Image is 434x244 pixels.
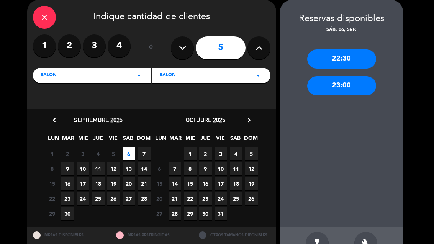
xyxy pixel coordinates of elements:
[77,162,89,175] span: 10
[160,72,176,79] span: Salon
[77,147,89,160] span: 3
[33,6,270,29] div: Indique cantidad de clientes
[110,227,193,243] div: MESAS RESTRINGIDAS
[83,34,106,57] label: 3
[33,34,56,57] label: 1
[92,134,105,146] span: JUE
[154,134,167,146] span: LUN
[307,49,376,69] div: 22:30
[77,177,89,190] span: 17
[215,147,227,160] span: 3
[193,227,276,243] div: OTROS TAMAÑOS DIPONIBLES
[41,72,57,79] span: SALON
[254,71,263,80] i: arrow_drop_down
[245,177,258,190] span: 19
[108,34,131,57] label: 4
[77,134,90,146] span: MIE
[245,192,258,205] span: 26
[46,207,59,220] span: 29
[61,207,74,220] span: 30
[199,207,212,220] span: 30
[61,192,74,205] span: 23
[92,177,105,190] span: 18
[92,192,105,205] span: 25
[74,116,123,124] span: septiembre 2025
[138,34,163,61] div: ó
[61,162,74,175] span: 9
[215,192,227,205] span: 24
[230,162,242,175] span: 11
[199,177,212,190] span: 16
[122,134,134,146] span: SAB
[184,134,197,146] span: MIE
[169,207,181,220] span: 28
[186,116,225,124] span: octubre 2025
[50,116,58,124] i: chevron_left
[62,134,75,146] span: MAR
[280,11,403,26] div: Reservas disponibles
[137,134,149,146] span: DOM
[153,177,166,190] span: 13
[184,162,197,175] span: 8
[215,207,227,220] span: 31
[138,147,151,160] span: 7
[138,177,151,190] span: 21
[215,162,227,175] span: 10
[123,147,135,160] span: 6
[92,162,105,175] span: 11
[230,147,242,160] span: 4
[123,177,135,190] span: 20
[214,134,227,146] span: VIE
[40,13,49,22] i: close
[123,192,135,205] span: 27
[199,192,212,205] span: 23
[230,192,242,205] span: 25
[215,177,227,190] span: 17
[245,162,258,175] span: 12
[107,162,120,175] span: 12
[307,76,376,95] div: 23:00
[199,134,212,146] span: JUE
[138,162,151,175] span: 14
[46,177,59,190] span: 15
[245,116,253,124] i: chevron_right
[184,192,197,205] span: 22
[107,134,120,146] span: VIE
[229,134,242,146] span: SAB
[280,26,403,34] div: sáb. 06, sep.
[153,192,166,205] span: 20
[107,177,120,190] span: 19
[169,177,181,190] span: 14
[46,147,59,160] span: 1
[184,207,197,220] span: 29
[47,134,60,146] span: LUN
[134,71,144,80] i: arrow_drop_down
[199,162,212,175] span: 9
[230,177,242,190] span: 18
[46,192,59,205] span: 22
[184,147,197,160] span: 1
[153,207,166,220] span: 27
[61,147,74,160] span: 2
[58,34,81,57] label: 2
[244,134,257,146] span: DOM
[169,134,182,146] span: MAR
[245,147,258,160] span: 5
[92,147,105,160] span: 4
[169,192,181,205] span: 21
[107,147,120,160] span: 5
[169,162,181,175] span: 7
[107,192,120,205] span: 26
[61,177,74,190] span: 16
[138,192,151,205] span: 28
[123,162,135,175] span: 13
[199,147,212,160] span: 2
[77,192,89,205] span: 24
[184,177,197,190] span: 15
[46,162,59,175] span: 8
[27,227,110,243] div: MESAS DISPONIBLES
[153,162,166,175] span: 6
